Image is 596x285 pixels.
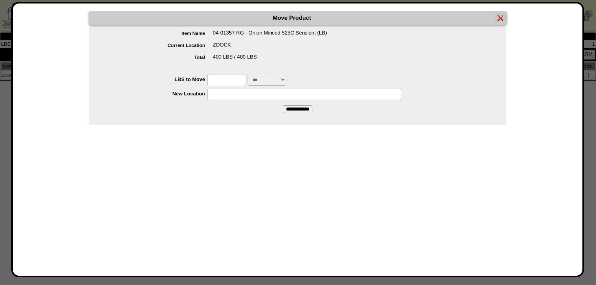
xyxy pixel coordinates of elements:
[105,42,506,54] div: ZDOCK
[497,15,504,21] img: error.gif
[105,91,208,97] label: New Location
[105,76,208,82] label: LBS to Move
[89,11,506,25] div: Move Product
[105,43,213,48] label: Current Location
[105,30,506,42] div: 04-01357 RG - Onion Minced 525C Sensient (LB)
[105,55,213,60] label: Total
[105,54,506,66] div: 400 LBS / 400 LBS
[105,31,213,36] label: Item Name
